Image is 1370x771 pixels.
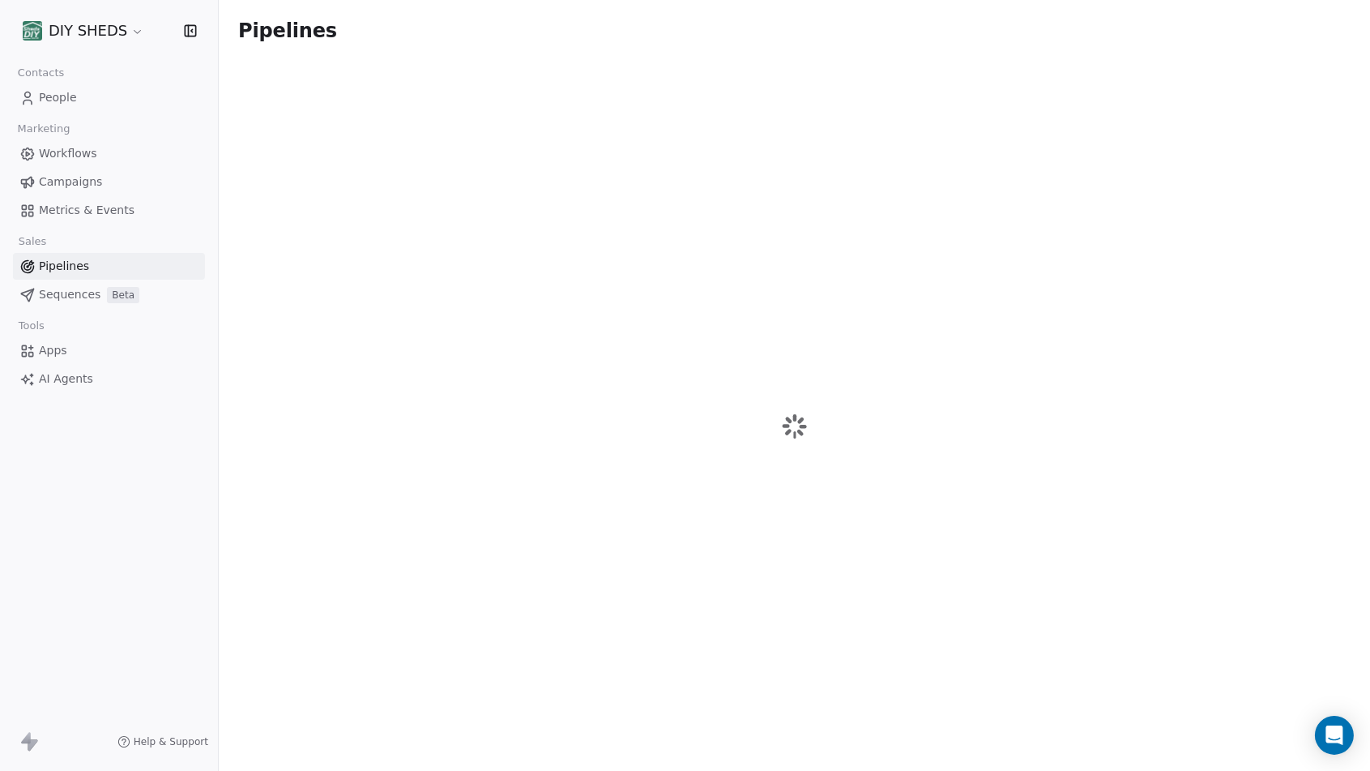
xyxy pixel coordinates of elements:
[134,735,208,748] span: Help & Support
[13,253,205,280] a: Pipelines
[39,173,102,191] span: Campaigns
[39,202,134,219] span: Metrics & Events
[39,258,89,275] span: Pipelines
[49,20,127,41] span: DIY SHEDS
[13,84,205,111] a: People
[13,197,205,224] a: Metrics & Events
[39,371,93,388] span: AI Agents
[11,229,53,254] span: Sales
[13,366,205,392] a: AI Agents
[39,342,67,359] span: Apps
[13,281,205,308] a: SequencesBeta
[13,337,205,364] a: Apps
[23,21,42,41] img: shedsdiy.jpg
[11,117,77,141] span: Marketing
[117,735,208,748] a: Help & Support
[39,145,97,162] span: Workflows
[39,286,100,303] span: Sequences
[13,140,205,167] a: Workflows
[39,89,77,106] span: People
[1315,716,1354,755] div: Open Intercom Messenger
[11,314,51,338] span: Tools
[238,19,337,42] span: Pipelines
[13,169,205,195] a: Campaigns
[11,61,71,85] span: Contacts
[107,287,139,303] span: Beta
[19,17,147,45] button: DIY SHEDS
